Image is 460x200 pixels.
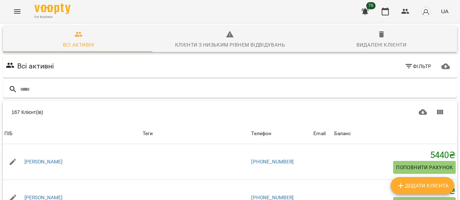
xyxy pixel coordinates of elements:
[24,158,63,166] a: [PERSON_NAME]
[402,60,434,73] button: Фільтр
[313,129,326,138] div: Email
[396,163,453,172] span: Поповнити рахунок
[313,129,331,138] span: Email
[4,129,13,138] div: ПІБ
[334,150,456,161] h5: 5440 ₴
[251,129,310,138] span: Телефон
[251,129,271,138] div: Sort
[3,101,457,124] div: Table Toolbar
[438,5,451,18] button: UA
[334,129,456,138] span: Баланс
[143,129,249,138] div: Теги
[405,62,432,71] span: Фільтр
[431,104,448,121] button: Показати колонки
[251,159,294,165] a: [PHONE_NUMBER]
[334,129,351,138] div: Sort
[396,181,448,190] span: Додати клієнта
[421,6,431,16] img: avatar_s.png
[393,161,456,174] button: Поповнити рахунок
[34,15,70,19] span: For Business
[441,8,448,15] span: UA
[4,129,140,138] span: ПІБ
[391,177,454,194] button: Додати клієнта
[4,129,13,138] div: Sort
[356,41,406,49] div: Видалені клієнти
[251,129,271,138] div: Телефон
[63,41,95,49] div: Всі активні
[9,3,26,20] button: Menu
[175,41,285,49] div: Клієнти з низьким рівнем відвідувань
[313,129,326,138] div: Sort
[334,129,351,138] div: Баланс
[11,109,229,116] div: 167 Клієнт(ів)
[334,186,456,197] h5: 2800 ₴
[17,61,54,72] h6: Всі активні
[366,2,376,9] span: 75
[34,4,70,14] img: Voopty Logo
[414,104,432,121] button: Завантажити CSV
